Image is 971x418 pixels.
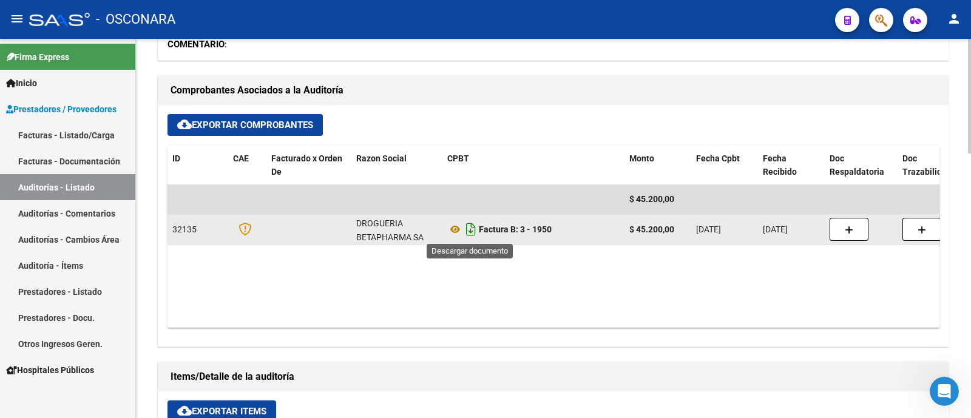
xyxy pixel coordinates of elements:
[898,146,970,186] datatable-header-cell: Doc Trazabilidad
[177,403,192,418] mat-icon: cloud_download
[6,76,37,90] span: Inicio
[930,377,959,406] iframe: Intercom live chat
[442,146,624,186] datatable-header-cell: CPBT
[696,224,721,234] span: [DATE]
[356,217,438,244] div: DROGUERIA BETAPHARMA SA
[947,12,961,26] mat-icon: person
[6,103,117,116] span: Prestadores / Proveedores
[172,224,197,234] span: 32135
[356,153,407,163] span: Razon Social
[96,6,175,33] span: - OSCONARA
[763,224,788,234] span: [DATE]
[167,39,225,50] strong: COMENTARIO
[6,363,94,377] span: Hospitales Públicos
[902,153,952,177] span: Doc Trazabilidad
[758,146,825,186] datatable-header-cell: Fecha Recibido
[228,146,266,186] datatable-header-cell: CAE
[691,146,758,186] datatable-header-cell: Fecha Cpbt
[233,153,249,163] span: CAE
[463,220,479,239] i: Descargar documento
[167,114,323,136] button: Exportar Comprobantes
[629,224,674,234] strong: $ 45.200,00
[10,12,24,26] mat-icon: menu
[177,120,313,130] span: Exportar Comprobantes
[825,146,898,186] datatable-header-cell: Doc Respaldatoria
[629,194,674,204] span: $ 45.200,00
[830,153,884,177] span: Doc Respaldatoria
[171,367,936,386] h1: Items/Detalle de la auditoría
[351,146,442,186] datatable-header-cell: Razon Social
[447,153,469,163] span: CPBT
[479,224,552,234] strong: Factura B: 3 - 1950
[629,153,654,163] span: Monto
[172,153,180,163] span: ID
[171,81,936,100] h1: Comprobantes Asociados a la Auditoría
[271,153,342,177] span: Facturado x Orden De
[763,153,797,177] span: Fecha Recibido
[624,146,691,186] datatable-header-cell: Monto
[167,39,227,50] span: :
[696,153,740,163] span: Fecha Cpbt
[6,50,69,64] span: Firma Express
[177,117,192,132] mat-icon: cloud_download
[177,406,266,417] span: Exportar Items
[266,146,351,186] datatable-header-cell: Facturado x Orden De
[167,146,228,186] datatable-header-cell: ID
